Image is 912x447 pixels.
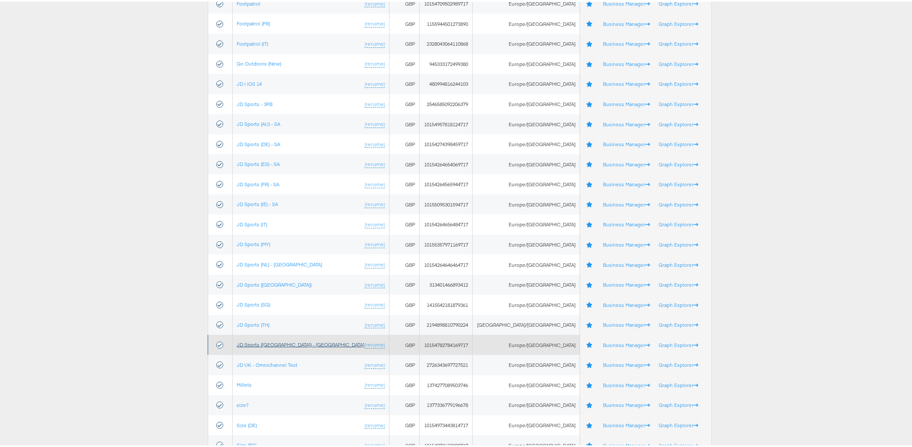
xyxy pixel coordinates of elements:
a: Graph Explorer [659,420,698,427]
a: (rename) [365,420,385,428]
td: [GEOGRAPHIC_DATA]/[GEOGRAPHIC_DATA] [472,313,580,334]
a: (rename) [365,199,385,206]
a: Business Manager [603,320,650,326]
a: Graph Explorer [659,360,698,366]
a: (rename) [365,159,385,166]
td: 945333172499380 [419,53,472,73]
a: (rename) [365,239,385,247]
a: (rename) [365,59,385,66]
a: (rename) [365,99,385,106]
td: 1374277089503746 [419,374,472,394]
a: Graph Explorer [659,179,698,186]
td: GBP [389,133,419,153]
a: Business Manager [603,340,650,347]
td: Europe/[GEOGRAPHIC_DATA] [472,113,580,133]
a: (rename) [365,320,385,327]
td: 2546585092206379 [419,93,472,113]
td: GBP [389,213,419,233]
a: Graph Explorer [659,240,698,246]
a: (rename) [365,79,385,86]
td: Europe/[GEOGRAPHIC_DATA] [472,273,580,294]
a: JD Sports ([GEOGRAPHIC_DATA]) - [GEOGRAPHIC_DATA] [237,340,365,346]
a: Graph Explorer [659,119,698,126]
a: Business Manager [603,441,650,447]
td: GBP [389,12,419,32]
a: JD Sports (SG) [237,300,271,306]
a: Graph Explorer [659,79,698,85]
a: (rename) [365,280,385,287]
td: 10154274398459717 [419,133,472,153]
td: 10154264654069717 [419,153,472,173]
td: GBP [389,253,419,273]
td: Europe/[GEOGRAPHIC_DATA] [472,173,580,193]
td: GBP [389,233,419,253]
td: Europe/[GEOGRAPHIC_DATA] [472,374,580,394]
td: GBP [389,313,419,334]
td: 480994816244103 [419,72,472,93]
td: 313401466893412 [419,273,472,294]
a: JD Sports - 3PB [237,99,273,106]
td: Europe/[GEOGRAPHIC_DATA] [472,72,580,93]
td: Europe/[GEOGRAPHIC_DATA] [472,353,580,374]
a: Business Manager [603,260,650,266]
a: (rename) [365,259,385,267]
a: (rename) [365,360,385,367]
td: Europe/[GEOGRAPHIC_DATA] [472,253,580,273]
a: Business Manager [603,380,650,387]
a: Business Manager [603,59,650,66]
a: Footpatrol (FR) [237,19,270,25]
a: (rename) [365,300,385,307]
a: JD Sports (ES) - SA [237,159,280,166]
td: GBP [389,333,419,353]
a: Graph Explorer [659,200,698,206]
a: size? [237,400,249,406]
td: Europe/[GEOGRAPHIC_DATA] [472,12,580,32]
td: GBP [389,153,419,173]
td: 10155357971169717 [419,233,472,253]
a: Business Manager [603,280,650,286]
td: 2328043064110868 [419,32,472,53]
a: Business Manager [603,19,650,25]
a: JD Sports (IT) [237,219,268,226]
td: Europe/[GEOGRAPHIC_DATA] [472,93,580,113]
a: (rename) [365,119,385,126]
a: Business Manager [603,79,650,85]
td: 2194898810790224 [419,313,472,334]
a: Graph Explorer [659,260,698,266]
td: 1377336779196678 [419,394,472,414]
a: Graph Explorer [659,441,698,447]
a: Size (ES) [237,440,257,447]
a: (rename) [365,400,385,407]
a: JD Sports ([GEOGRAPHIC_DATA]) [237,280,312,286]
a: (rename) [365,219,385,227]
td: 10154264646464717 [419,253,472,273]
a: Graph Explorer [659,59,698,66]
a: (rename) [365,179,385,187]
td: 10154782784169717 [419,333,472,353]
td: Europe/[GEOGRAPHIC_DATA] [472,193,580,213]
td: GBP [389,193,419,213]
a: Business Manager [603,200,650,206]
td: 1155944501273890 [419,12,472,32]
a: (rename) [365,380,385,387]
a: JD | iOS 14 [237,79,262,85]
a: Business Manager [603,99,650,106]
a: (rename) [365,340,385,347]
td: Europe/[GEOGRAPHIC_DATA] [472,233,580,253]
td: Europe/[GEOGRAPHIC_DATA] [472,32,580,53]
td: Europe/[GEOGRAPHIC_DATA] [472,133,580,153]
a: Business Manager [603,300,650,306]
a: Business Manager [603,420,650,427]
td: Europe/[GEOGRAPHIC_DATA] [472,333,580,353]
a: Business Manager [603,119,650,126]
a: Business Manager [603,39,650,45]
a: Graph Explorer [659,320,698,326]
a: Business Manager [603,219,650,226]
td: Europe/[GEOGRAPHIC_DATA] [472,53,580,73]
a: Business Manager [603,240,650,246]
a: Size (DE) [237,420,257,427]
td: GBP [389,414,419,434]
a: JD Sports (TH) [237,320,270,326]
a: Graph Explorer [659,159,698,166]
td: 10154264565944717 [419,173,472,193]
